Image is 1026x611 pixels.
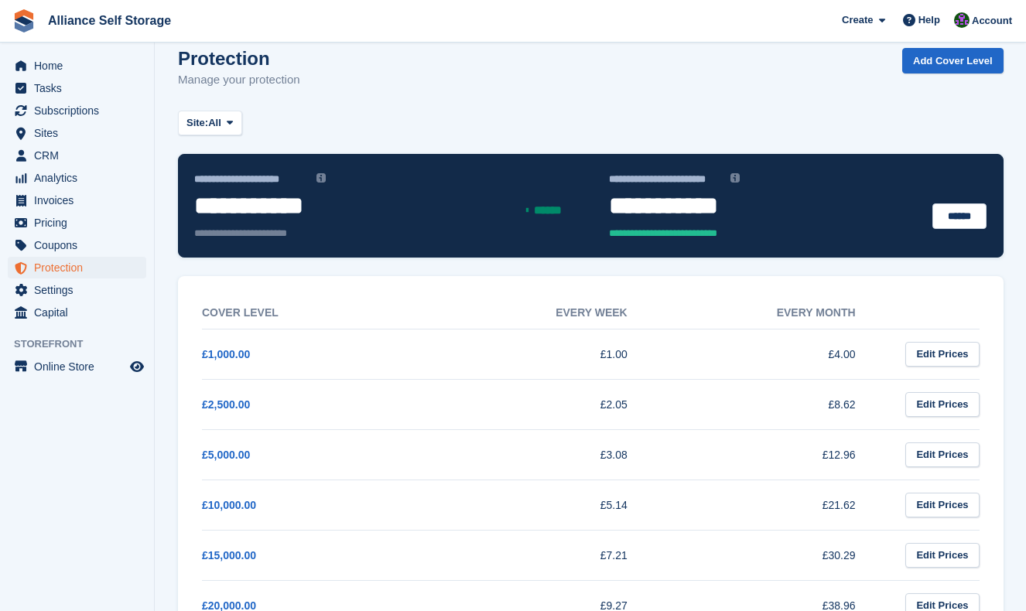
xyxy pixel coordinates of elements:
a: menu [8,145,146,166]
a: £5,000.00 [202,449,250,461]
span: Capital [34,302,127,323]
span: Online Store [34,356,127,377]
th: Every month [658,297,887,329]
a: menu [8,257,146,278]
span: Site: [186,115,208,131]
a: Edit Prices [905,392,979,418]
td: £5.14 [430,480,658,530]
a: Edit Prices [905,442,979,468]
a: menu [8,167,146,189]
a: £1,000.00 [202,348,250,360]
span: Invoices [34,189,127,211]
a: £2,500.00 [202,398,250,411]
span: Coupons [34,234,127,256]
a: £10,000.00 [202,499,256,511]
a: menu [8,356,146,377]
span: Help [918,12,940,28]
button: Site: All [178,111,242,136]
a: Alliance Self Storage [42,8,177,33]
a: menu [8,212,146,234]
th: Every week [430,297,658,329]
h1: Protection [178,48,300,69]
a: Edit Prices [905,493,979,518]
a: Edit Prices [905,342,979,367]
span: CRM [34,145,127,166]
td: £21.62 [658,480,887,530]
a: menu [8,279,146,301]
a: Add Cover Level [902,48,1004,73]
span: All [208,115,221,131]
span: Account [972,13,1012,29]
img: Romilly Norton [954,12,970,28]
a: £15,000.00 [202,549,256,562]
a: Preview store [128,357,146,376]
img: stora-icon-8386f47178a22dfd0bd8f6a31ec36ba5ce8667c1dd55bd0f319d3a0aa187defe.svg [12,9,36,32]
td: £3.08 [430,429,658,480]
td: £30.29 [658,530,887,580]
span: Protection [34,257,127,278]
img: icon-info-grey-7440780725fd019a000dd9b08b2336e03edf1995a4989e88bcd33f0948082b44.svg [316,173,326,183]
td: £8.62 [658,379,887,429]
a: menu [8,189,146,211]
td: £4.00 [658,329,887,379]
a: menu [8,55,146,77]
img: icon-info-grey-7440780725fd019a000dd9b08b2336e03edf1995a4989e88bcd33f0948082b44.svg [730,173,740,183]
a: menu [8,234,146,256]
p: Manage your protection [178,71,300,89]
span: Home [34,55,127,77]
a: menu [8,100,146,121]
span: Settings [34,279,127,301]
span: Create [842,12,873,28]
span: Analytics [34,167,127,189]
th: Cover Level [202,297,430,329]
td: £7.21 [430,530,658,580]
span: Tasks [34,77,127,99]
td: £1.00 [430,329,658,379]
span: Storefront [14,336,154,352]
td: £2.05 [430,379,658,429]
a: menu [8,302,146,323]
span: Sites [34,122,127,144]
a: Edit Prices [905,543,979,568]
a: menu [8,77,146,99]
a: menu [8,122,146,144]
td: £12.96 [658,429,887,480]
span: Subscriptions [34,100,127,121]
span: Pricing [34,212,127,234]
